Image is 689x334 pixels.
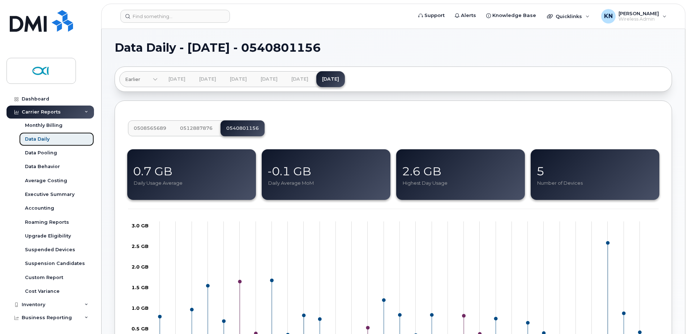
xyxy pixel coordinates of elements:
[402,163,521,180] div: 2.6 GB
[132,326,149,331] g: undefined GB
[115,42,321,53] span: Data Daily - [DATE] - 0540801156
[132,284,149,290] g: undefined GB
[316,71,345,87] a: [DATE]
[268,163,386,180] div: -0.1 GB
[402,180,521,187] div: Highest Day Usage
[193,71,222,87] a: [DATE]
[255,71,283,87] a: [DATE]
[536,180,655,187] div: Number of Devices
[180,125,213,131] span: 0512887876
[133,180,252,187] div: Daily Usage Average
[224,71,253,87] a: [DATE]
[132,264,149,270] tspan: 2.0 GB
[119,71,158,87] a: Earlier
[125,76,140,83] span: Earlier
[132,284,149,290] tspan: 1.5 GB
[132,326,149,331] tspan: 0.5 GB
[132,305,149,311] tspan: 1.0 GB
[132,223,149,228] g: undefined GB
[132,264,149,270] g: undefined GB
[132,243,149,249] tspan: 2.5 GB
[163,71,191,87] a: [DATE]
[286,71,314,87] a: [DATE]
[132,305,149,311] g: undefined GB
[133,163,252,180] div: 0.7 GB
[134,125,166,131] span: 0508565689
[536,163,655,180] div: 5
[132,223,149,228] tspan: 3.0 GB
[132,243,149,249] g: undefined GB
[268,180,386,187] div: Daily Average MoM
